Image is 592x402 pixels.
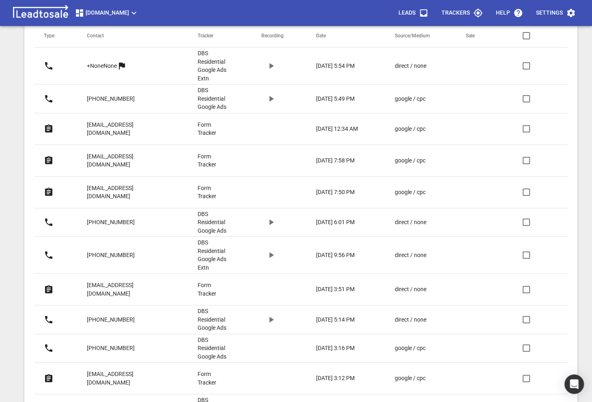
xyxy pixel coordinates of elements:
[87,338,135,358] a: [PHONE_NUMBER]
[198,281,229,298] a: Form Tracker
[394,344,433,352] a: google / cpc
[44,187,54,197] svg: Form
[316,285,355,294] p: [DATE] 3:51 PM
[316,62,355,70] p: [DATE] 5:54 PM
[87,178,165,206] a: [EMAIL_ADDRESS][DOMAIN_NAME]
[44,315,54,324] svg: Call
[34,24,77,48] th: Type
[316,156,362,165] a: [DATE] 7:58 PM
[394,95,425,103] p: google / cpc
[316,344,362,352] a: [DATE] 3:16 PM
[316,316,355,324] p: [DATE] 5:14 PM
[87,245,135,265] a: [PHONE_NUMBER]
[394,156,425,165] p: google / cpc
[394,188,425,197] p: google / cpc
[316,218,355,227] p: [DATE] 6:01 PM
[87,218,135,227] p: [PHONE_NUMBER]
[316,251,355,259] p: [DATE] 9:56 PM
[87,62,117,70] p: +NoneNone
[87,121,165,137] p: [EMAIL_ADDRESS][DOMAIN_NAME]
[394,95,433,103] a: google / cpc
[441,9,470,17] p: Trackers
[316,125,358,133] p: [DATE] 12:34 AM
[394,374,433,383] a: google / cpc
[87,147,165,175] a: [EMAIL_ADDRESS][DOMAIN_NAME]
[87,364,165,392] a: [EMAIL_ADDRESS][DOMAIN_NAME]
[394,188,433,197] a: google / cpc
[394,251,426,259] p: direct / none
[394,218,426,227] p: direct / none
[71,5,142,21] button: [DOMAIN_NAME]
[44,374,54,383] svg: Form
[385,24,456,48] th: Source/Medium
[252,24,306,48] th: Recording
[44,217,54,227] svg: Call
[10,5,71,21] img: logo
[306,24,385,48] th: Date
[394,374,425,383] p: google / cpc
[394,285,433,294] a: direct / none
[394,344,425,352] p: google / cpc
[44,250,54,260] svg: Call
[44,124,54,134] svg: Form
[316,285,362,294] a: [DATE] 3:51 PM
[394,316,433,324] a: direct / none
[198,184,229,201] a: Form Tracker
[198,238,229,272] a: DBS Residential Google Ads Extn
[198,86,229,111] p: DBS Residential Google Ads
[87,115,165,143] a: [EMAIL_ADDRESS][DOMAIN_NAME]
[316,344,355,352] p: [DATE] 3:16 PM
[316,188,355,197] p: [DATE] 7:50 PM
[44,156,54,165] svg: Form
[496,9,510,17] p: Help
[394,316,426,324] p: direct / none
[456,24,497,48] th: Sale
[75,8,139,18] span: [DOMAIN_NAME]
[316,188,362,197] a: [DATE] 7:50 PM
[87,56,117,76] a: +NoneNone
[316,251,362,259] a: [DATE] 9:56 PM
[87,275,165,303] a: [EMAIL_ADDRESS][DOMAIN_NAME]
[87,251,135,259] p: [PHONE_NUMBER]
[87,152,165,169] p: [EMAIL_ADDRESS][DOMAIN_NAME]
[316,316,362,324] a: [DATE] 5:14 PM
[394,62,426,70] p: direct / none
[198,210,229,235] a: DBS Residential Google Ads
[198,370,229,387] a: Form Tracker
[198,152,229,169] a: Form Tracker
[394,62,433,70] a: direct / none
[87,281,165,298] p: [EMAIL_ADDRESS][DOMAIN_NAME]
[87,344,135,352] p: [PHONE_NUMBER]
[44,61,54,71] svg: Call
[44,343,54,353] svg: Call
[44,285,54,294] svg: Form
[198,49,229,82] a: DBS Residential Google Ads Extn
[87,184,165,201] p: [EMAIL_ADDRESS][DOMAIN_NAME]
[198,307,229,332] a: DBS Residential Google Ads
[77,24,188,48] th: Contact
[198,336,229,361] a: DBS Residential Google Ads
[87,95,135,103] p: [PHONE_NUMBER]
[316,374,362,383] a: [DATE] 3:12 PM
[117,61,127,71] svg: More than one lead from this user
[316,62,362,70] a: [DATE] 5:54 PM
[188,24,252,48] th: Tracker
[394,125,425,133] p: google / cpc
[87,370,165,387] p: [EMAIL_ADDRESS][DOMAIN_NAME]
[394,251,433,259] a: direct / none
[87,89,135,109] a: [PHONE_NUMBER]
[44,94,54,104] svg: Call
[394,218,433,227] a: direct / none
[394,285,426,294] p: direct / none
[198,121,229,137] p: Form Tracker
[564,374,584,394] div: Open Intercom Messenger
